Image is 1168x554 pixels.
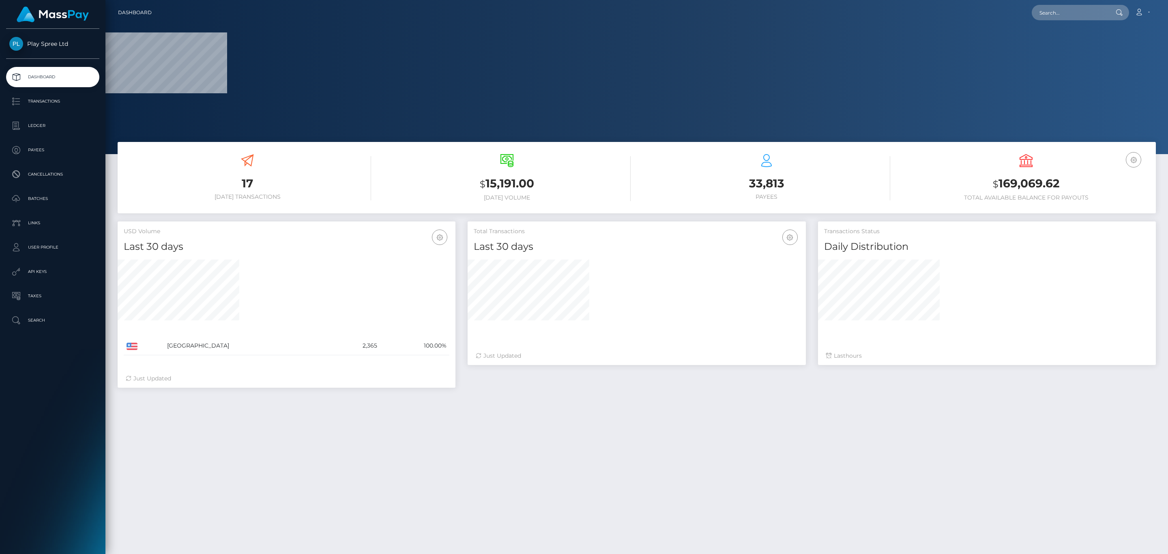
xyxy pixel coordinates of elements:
p: Dashboard [9,71,96,83]
h5: Transactions Status [824,228,1150,236]
h4: Last 30 days [124,240,449,254]
h6: Total Available Balance for Payouts [902,194,1150,201]
a: Links [6,213,99,233]
p: Payees [9,144,96,156]
h6: [DATE] Transactions [124,193,371,200]
td: 100.00% [380,337,449,355]
h6: [DATE] Volume [383,194,631,201]
div: Just Updated [126,374,447,383]
a: Taxes [6,286,99,306]
a: Transactions [6,91,99,112]
p: Taxes [9,290,96,302]
p: Links [9,217,96,229]
h6: Payees [643,193,890,200]
h3: 15,191.00 [383,176,631,192]
div: Last hours [826,352,1148,360]
td: 2,365 [330,337,380,355]
a: Cancellations [6,164,99,185]
a: API Keys [6,262,99,282]
p: Ledger [9,120,96,132]
h4: Daily Distribution [824,240,1150,254]
h3: 169,069.62 [902,176,1150,192]
p: Batches [9,193,96,205]
small: $ [480,178,485,190]
td: [GEOGRAPHIC_DATA] [164,337,330,355]
p: Transactions [9,95,96,107]
h3: 17 [124,176,371,191]
a: Dashboard [118,4,152,21]
p: User Profile [9,241,96,253]
a: Payees [6,140,99,160]
img: Play Spree Ltd [9,37,23,51]
img: MassPay Logo [17,6,89,22]
p: Search [9,314,96,326]
div: Just Updated [476,352,797,360]
p: API Keys [9,266,96,278]
a: Dashboard [6,67,99,87]
img: US.png [127,343,137,350]
h5: Total Transactions [474,228,799,236]
a: Search [6,310,99,331]
h5: USD Volume [124,228,449,236]
a: Ledger [6,116,99,136]
h4: Last 30 days [474,240,799,254]
p: Cancellations [9,168,96,180]
a: User Profile [6,237,99,258]
small: $ [993,178,998,190]
span: Play Spree Ltd [6,40,99,47]
h3: 33,813 [643,176,890,191]
a: Batches [6,189,99,209]
input: Search... [1032,5,1108,20]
